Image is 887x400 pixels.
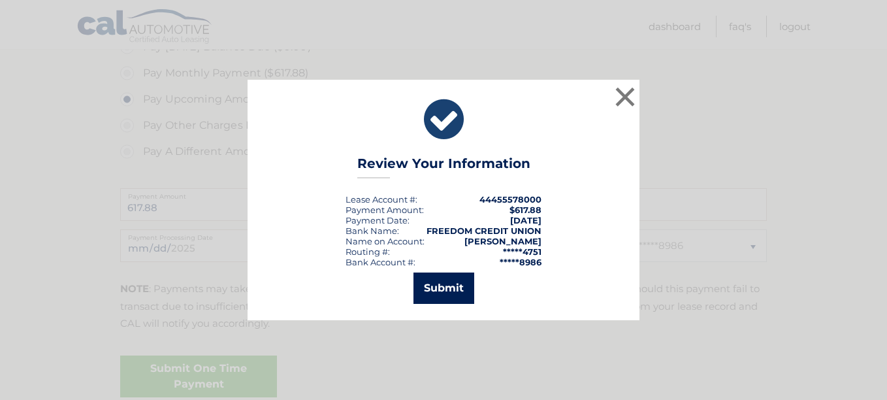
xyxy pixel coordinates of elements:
[510,215,541,225] span: [DATE]
[464,236,541,246] strong: [PERSON_NAME]
[346,225,399,236] div: Bank Name:
[346,205,424,215] div: Payment Amount:
[346,236,425,246] div: Name on Account:
[427,225,541,236] strong: FREEDOM CREDIT UNION
[612,84,638,110] button: ×
[346,215,408,225] span: Payment Date
[413,273,474,304] button: Submit
[357,156,530,178] h3: Review Your Information
[509,205,541,215] span: $617.88
[346,257,415,267] div: Bank Account #:
[479,194,541,205] strong: 44455578000
[346,246,390,257] div: Routing #:
[346,215,410,225] div: :
[346,194,417,205] div: Lease Account #:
